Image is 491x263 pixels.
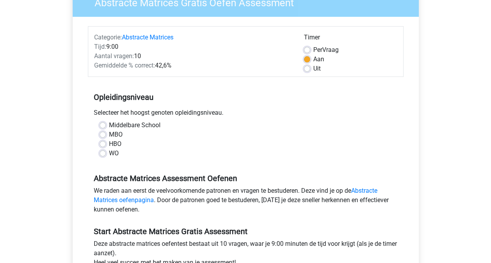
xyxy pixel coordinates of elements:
[313,55,324,64] label: Aan
[122,34,173,41] a: Abstracte Matrices
[88,61,298,70] div: 42,6%
[94,227,398,236] h5: Start Abstracte Matrices Gratis Assessment
[88,52,298,61] div: 10
[313,45,339,55] label: Vraag
[94,174,398,183] h5: Abstracte Matrices Assessment Oefenen
[109,121,161,130] label: Middelbare School
[109,139,121,149] label: HBO
[88,108,404,121] div: Selecteer het hoogst genoten opleidingsniveau.
[94,34,122,41] span: Categorie:
[304,33,397,45] div: Timer
[88,42,298,52] div: 9:00
[94,52,134,60] span: Aantal vragen:
[313,46,322,53] span: Per
[94,62,155,69] span: Gemiddelde % correct:
[109,130,123,139] label: MBO
[94,89,398,105] h5: Opleidingsniveau
[94,43,106,50] span: Tijd:
[313,64,321,73] label: Uit
[88,186,404,217] div: We raden aan eerst de veelvoorkomende patronen en vragen te bestuderen. Deze vind je op de . Door...
[109,149,119,158] label: WO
